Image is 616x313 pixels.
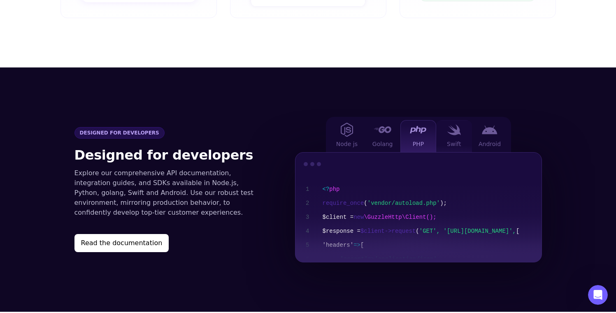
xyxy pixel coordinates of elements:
img: Node js [341,123,353,137]
span: [ [516,228,519,234]
button: Read the documentation [74,234,169,252]
h2: Designed for developers [74,145,262,165]
img: Golang [374,126,391,133]
p: Hi there 👋 [16,58,148,72]
span: \GuzzleHttp\Client(); [364,214,436,220]
span: ( [364,200,367,206]
span: Golang [372,140,393,148]
span: php [329,186,339,192]
img: Profile image for John [16,13,33,30]
div: Close [142,13,156,28]
div: Send us a messageWe typically reply within 4 hours [8,125,156,156]
img: PHP [410,126,426,134]
span: Node js [336,140,358,148]
span: Android [479,140,501,148]
span: Messages [109,258,138,264]
span: $response = [323,228,360,234]
span: Designed for developers [74,127,165,139]
div: We typically reply within 4 hours [17,140,137,149]
span: 'headers' [323,242,354,248]
span: Home [32,258,50,264]
a: Read the documentation [74,234,262,252]
img: Android [482,125,497,134]
span: <? [323,186,330,192]
iframe: Intercom live chat [588,285,608,305]
span: [ [360,242,364,248]
button: Messages [82,237,165,270]
span: 'accept' [340,256,368,262]
span: $client->request [360,228,416,234]
span: 'GET', '[URL][DOMAIN_NAME]', [419,228,516,234]
span: 'vendor/autoload.php' [367,200,440,206]
span: ); [440,200,447,206]
span: => [368,256,375,262]
p: Explore our comprehensive API documentation, integration guides, and SDKs available in Node.js, P... [74,168,262,218]
div: Send us a message [17,132,137,140]
img: Swift [447,124,461,135]
span: Swift [447,140,461,148]
span: PHP [413,140,424,148]
span: $client = [323,214,354,220]
span: new [353,214,364,220]
span: ( [416,228,419,234]
span: => [353,242,360,248]
span: 'application/json', [375,256,441,262]
p: Have Questions? We are here to help 😊 [16,72,148,114]
span: require_once [323,200,364,206]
